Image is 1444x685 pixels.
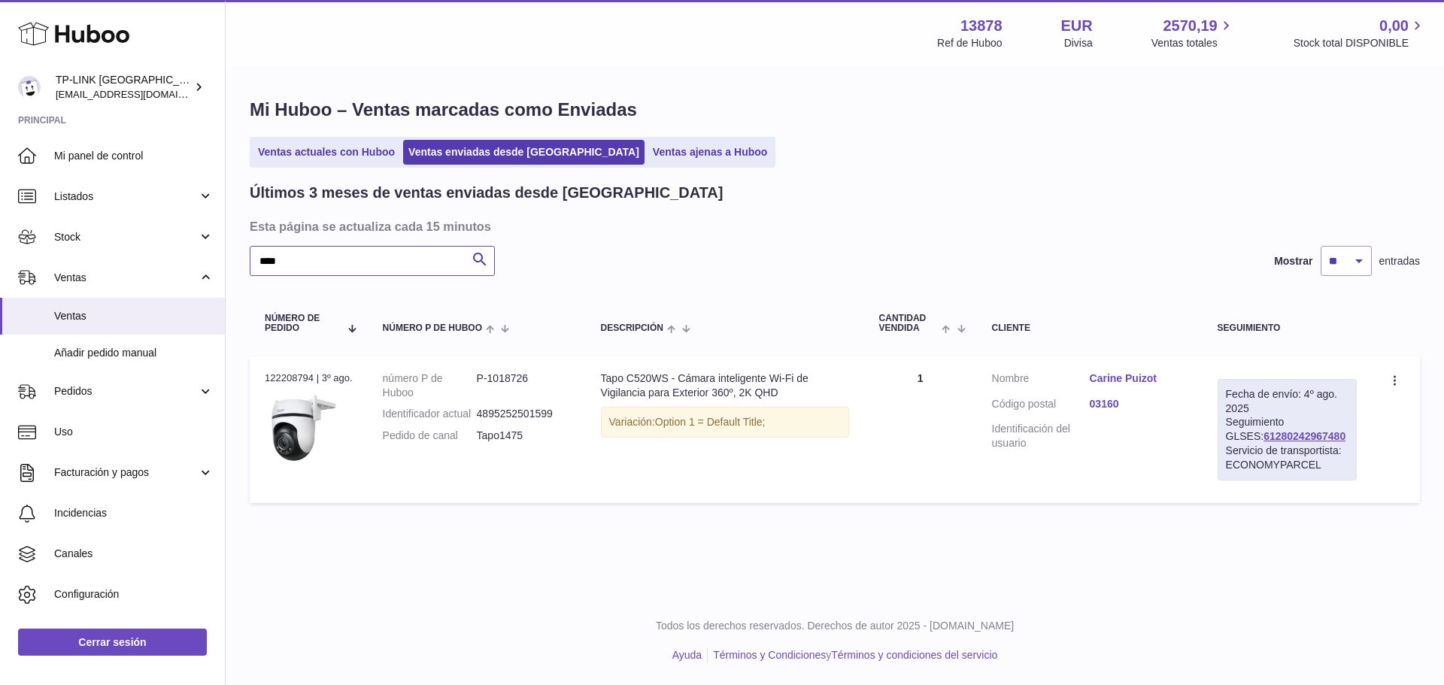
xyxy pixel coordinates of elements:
span: Option 1 = Default Title; [655,416,766,428]
a: Términos y condiciones del servicio [831,649,997,661]
a: 03160 [1090,397,1188,411]
strong: 13878 [960,16,1003,36]
label: Mostrar [1274,254,1312,268]
div: Seguimiento [1218,323,1357,333]
div: 122208794 | 3º ago. [265,371,353,385]
dd: P-1018726 [477,371,571,400]
h3: Esta página se actualiza cada 15 minutos [250,218,1416,235]
dt: Código postal [992,397,1090,415]
span: Listados [54,189,198,204]
span: 2570,19 [1163,16,1217,36]
div: Cliente [992,323,1188,333]
div: Variación: [601,407,849,438]
h2: Últimos 3 meses de ventas enviadas desde [GEOGRAPHIC_DATA] [250,183,723,203]
img: B0CCW8GHT8_01.png [265,389,340,465]
span: Descripción [601,323,663,333]
a: Cerrar sesión [18,629,207,656]
dt: Pedido de canal [383,429,477,443]
dt: Nombre [992,371,1090,389]
span: Mi panel de control [54,149,214,163]
span: 0,00 [1379,16,1409,36]
span: Cantidad vendida [879,314,939,333]
dd: Tapo1475 [477,429,571,443]
div: Ref de Huboo [937,36,1002,50]
span: Número de pedido [265,314,339,333]
p: Todos los derechos reservados. Derechos de autor 2025 - [DOMAIN_NAME] [238,619,1432,633]
span: Ventas totales [1151,36,1235,50]
img: internalAdmin-13878@internal.huboo.com [18,76,41,99]
a: Ventas actuales con Huboo [253,140,400,165]
span: Canales [54,547,214,561]
span: [EMAIL_ADDRESS][DOMAIN_NAME] [56,88,221,100]
div: Seguimiento GLSES: [1218,379,1357,480]
div: TP-LINK [GEOGRAPHIC_DATA], SOCIEDAD LIMITADA [56,73,191,102]
span: número P de Huboo [383,323,482,333]
span: Stock total DISPONIBLE [1294,36,1426,50]
td: 1 [864,356,977,503]
a: Términos y Condiciones [713,649,826,661]
span: Uso [54,425,214,439]
span: Pedidos [54,384,198,399]
span: Ventas [54,309,214,323]
span: Configuración [54,587,214,602]
a: 2570,19 Ventas totales [1151,16,1235,50]
li: y [708,648,997,662]
dt: número P de Huboo [383,371,477,400]
span: Facturación y pagos [54,465,198,480]
dt: Identificador actual [383,407,477,421]
a: 0,00 Stock total DISPONIBLE [1294,16,1426,50]
div: Divisa [1064,36,1093,50]
a: Ayuda [672,649,702,661]
span: Ventas [54,271,198,285]
a: Ventas ajenas a Huboo [648,140,773,165]
strong: EUR [1061,16,1093,36]
span: Stock [54,230,198,244]
div: Fecha de envío: 4º ago. 2025 [1226,387,1348,416]
span: Incidencias [54,506,214,520]
span: entradas [1379,254,1420,268]
span: Añadir pedido manual [54,346,214,360]
dd: 4895252501599 [477,407,571,421]
div: Servicio de transportista: ECONOMYPARCEL [1226,444,1348,472]
dt: Identificación del usuario [992,422,1090,450]
a: Carine Puizot [1090,371,1188,386]
a: Ventas enviadas desde [GEOGRAPHIC_DATA] [403,140,645,165]
a: 61280242967480 [1263,430,1345,442]
h1: Mi Huboo – Ventas marcadas como Enviadas [250,98,1420,122]
div: Tapo C520WS - Cámara inteligente Wi-Fi de Vigilancia para Exterior 360º, 2K QHD [601,371,849,400]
